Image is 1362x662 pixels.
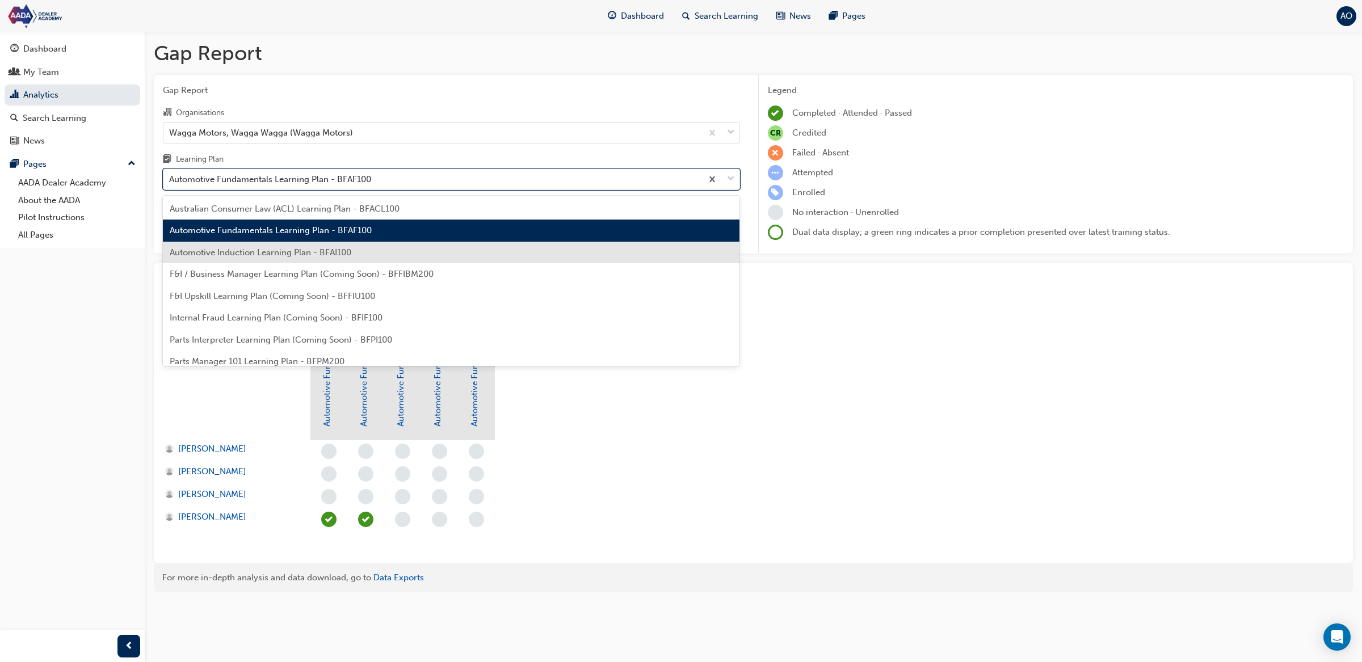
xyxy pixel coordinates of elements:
a: pages-iconPages [820,5,875,28]
span: Gap Report [163,84,740,97]
span: [PERSON_NAME] [178,488,246,501]
span: Failed · Absent [792,147,849,158]
span: Parts Interpreter Learning Plan (Coming Soon) - BFPI100 [170,335,392,345]
span: news-icon [776,9,785,23]
span: Automotive Fundamentals Learning Plan - BFAF100 [170,225,372,235]
span: learningRecordVerb_NONE-icon [358,444,373,459]
span: search-icon [10,113,18,124]
span: pages-icon [829,9,838,23]
span: learningRecordVerb_NONE-icon [321,466,337,482]
span: learningRecordVerb_NONE-icon [432,466,447,482]
span: up-icon [128,157,136,171]
span: news-icon [10,136,19,146]
div: Search Learning [23,112,86,125]
a: [PERSON_NAME] [165,465,300,478]
h1: Gap Report [154,41,1353,66]
span: learningplan-icon [163,155,171,165]
span: Enrolled [792,187,825,197]
span: F&I Upskill Learning Plan (Coming Soon) - BFFIU100 [170,291,375,301]
a: news-iconNews [767,5,820,28]
div: Learning Plan [176,154,224,165]
span: people-icon [10,68,19,78]
span: Automotive Induction Learning Plan - BFAI100 [170,247,351,258]
div: For more in-depth analysis and data download, go to [162,571,1344,584]
img: Trak [6,3,136,29]
span: down-icon [727,125,735,140]
a: News [5,130,140,151]
span: learningRecordVerb_NONE-icon [432,489,447,504]
span: learningRecordVerb_NONE-icon [321,489,337,504]
span: learningRecordVerb_NONE-icon [469,444,484,459]
span: learningRecordVerb_PASS-icon [321,512,337,527]
span: search-icon [682,9,690,23]
span: Attempted [792,167,833,178]
div: My Team [23,66,59,79]
span: organisation-icon [163,108,171,118]
span: learningRecordVerb_NONE-icon [395,512,410,527]
span: Dashboard [621,10,664,23]
span: learningRecordVerb_NONE-icon [432,444,447,459]
div: News [23,134,45,147]
button: Pages [5,154,140,175]
span: [PERSON_NAME] [178,465,246,478]
div: Dashboard [23,43,66,56]
span: Dual data display; a green ring indicates a prior completion presented over latest training status. [792,227,1170,237]
span: learningRecordVerb_ATTEMPT-icon [768,165,783,180]
span: News [789,10,811,23]
a: Dashboard [5,39,140,60]
span: F&I / Business Manager Learning Plan (Coming Soon) - BFFIBM200 [170,269,434,279]
span: AO [1340,10,1352,23]
span: learningRecordVerb_NONE-icon [358,466,373,482]
span: learningRecordVerb_NONE-icon [395,489,410,504]
a: guage-iconDashboard [599,5,673,28]
span: pages-icon [10,159,19,170]
a: Search Learning [5,108,140,129]
a: Analytics [5,85,140,106]
span: [PERSON_NAME] [178,511,246,524]
span: Australian Consumer Law (ACL) Learning Plan - BFACL100 [170,204,400,214]
span: learningRecordVerb_ENROLL-icon [768,185,783,200]
span: chart-icon [10,90,19,100]
span: No interaction · Unenrolled [792,207,899,217]
div: Wagga Motors, Wagga Wagga (Wagga Motors) [169,126,353,139]
div: Pages [23,158,47,171]
a: [PERSON_NAME] [165,442,300,456]
a: About the AADA [14,192,140,209]
span: learningRecordVerb_NONE-icon [395,444,410,459]
a: search-iconSearch Learning [673,5,767,28]
div: Open Intercom Messenger [1323,623,1351,651]
span: down-icon [727,172,735,187]
span: learningRecordVerb_FAIL-icon [768,145,783,161]
a: All Pages [14,226,140,244]
span: Credited [792,128,826,138]
span: Completed · Attended · Passed [792,108,912,118]
a: [PERSON_NAME] [165,488,300,501]
span: [PERSON_NAME] [178,442,246,456]
span: Parts Manager 101 Learning Plan - BFPM200 [170,356,344,366]
a: AADA Dealer Academy [14,174,140,192]
div: Organisations [176,107,224,119]
span: Pages [842,10,865,23]
span: learningRecordVerb_NONE-icon [469,466,484,482]
span: learningRecordVerb_NONE-icon [358,489,373,504]
span: guage-icon [10,44,19,54]
span: learningRecordVerb_NONE-icon [432,512,447,527]
div: Automotive Fundamentals Learning Plan - BFAF100 [169,173,371,186]
span: learningRecordVerb_NONE-icon [321,444,337,459]
a: My Team [5,62,140,83]
span: learningRecordVerb_NONE-icon [395,466,410,482]
span: Search Learning [695,10,758,23]
a: Pilot Instructions [14,209,140,226]
span: learningRecordVerb_COMPLETE-icon [768,106,783,121]
a: Data Exports [373,572,424,583]
span: learningRecordVerb_NONE-icon [768,205,783,220]
span: Internal Fraud Learning Plan (Coming Soon) - BFIF100 [170,313,382,323]
button: DashboardMy TeamAnalyticsSearch LearningNews [5,36,140,154]
span: learningRecordVerb_NONE-icon [469,512,484,527]
span: learningRecordVerb_NONE-icon [469,489,484,504]
span: null-icon [768,125,783,141]
button: AO [1336,6,1356,26]
a: [PERSON_NAME] [165,511,300,524]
